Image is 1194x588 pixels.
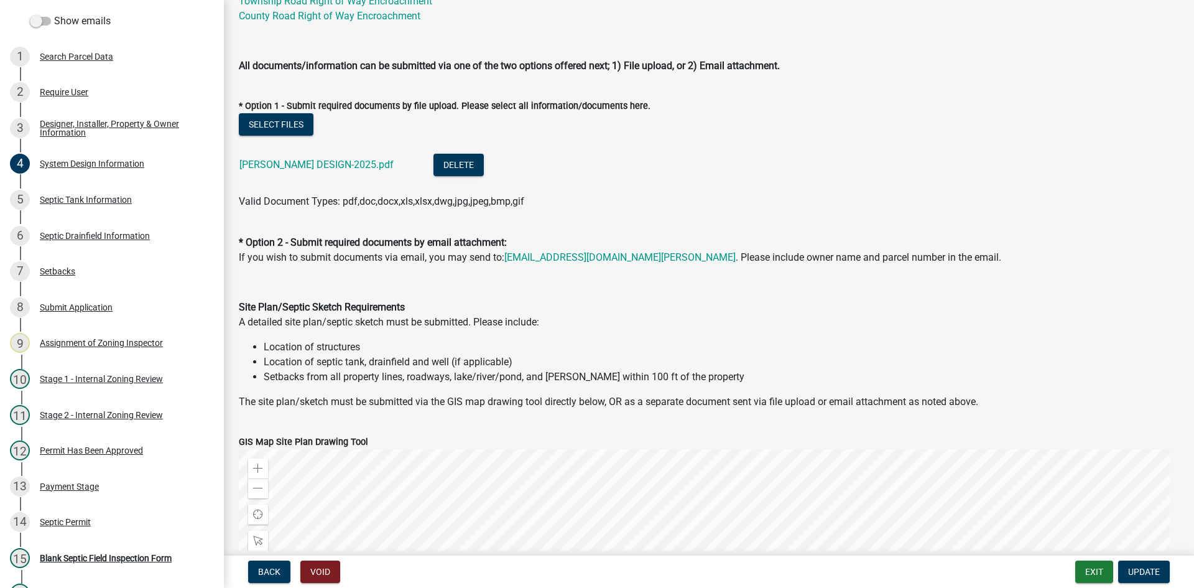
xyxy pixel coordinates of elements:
[10,297,30,317] div: 8
[10,477,30,497] div: 13
[248,459,268,478] div: Zoom in
[239,301,405,313] strong: Site Plan/Septic Sketch Requirements
[40,411,163,419] div: Stage 2 - Internal Zoning Review
[10,47,30,67] div: 1
[40,446,143,455] div: Permit Has Been Approved
[239,102,650,111] label: * Option 1 - Submit required documents by file upload. Please select all information/documents here.
[30,14,111,29] label: Show emails
[248,478,268,498] div: Zoom out
[10,261,30,281] div: 7
[239,394,1179,409] p: The site plan/sketch must be submitted via the GIS map drawing tool directly below, OR as a separ...
[40,518,91,526] div: Septic Permit
[10,82,30,102] div: 2
[1118,561,1170,583] button: Update
[40,303,113,312] div: Submit Application
[40,195,132,204] div: Septic Tank Information
[239,195,524,207] span: Valid Document Types: pdf,doc,docx,xls,xlsx,dwg,jpg,jpeg,bmp,gif
[300,561,340,583] button: Void
[504,251,736,263] a: [EMAIL_ADDRESS][DOMAIN_NAME][PERSON_NAME]
[40,159,144,168] div: System Design Information
[10,512,30,532] div: 14
[10,369,30,389] div: 10
[10,548,30,568] div: 15
[1128,567,1160,577] span: Update
[40,88,88,96] div: Require User
[239,236,507,248] strong: * Option 2 - Submit required documents by email attachment:
[264,340,1179,355] li: Location of structures
[1075,561,1113,583] button: Exit
[239,60,780,72] strong: All documents/information can be submitted via one of the two options offered next; 1) File uploa...
[40,231,150,240] div: Septic Drainfield Information
[10,405,30,425] div: 11
[10,154,30,174] div: 4
[40,119,204,137] div: Designer, Installer, Property & Owner Information
[258,567,280,577] span: Back
[239,113,313,136] button: Select files
[239,220,1179,265] p: If you wish to submit documents via email, you may send to: . Please include owner name and parce...
[40,554,172,562] div: Blank Septic Field Inspection Form
[40,52,113,61] div: Search Parcel Data
[10,190,30,210] div: 5
[40,267,75,276] div: Setbacks
[239,438,368,447] label: GIS Map Site Plan Drawing Tool
[264,370,1179,385] li: Setbacks from all property lines, roadways, lake/river/pond, and [PERSON_NAME] within 100 ft of t...
[10,441,30,460] div: 12
[239,10,420,22] a: County Road Right of Way Encroachment
[40,338,163,347] div: Assignment of Zoning Inspector
[433,154,484,176] button: Delete
[248,561,290,583] button: Back
[433,159,484,171] wm-modal-confirm: Delete Document
[10,226,30,246] div: 6
[239,300,1179,330] p: A detailed site plan/septic sketch must be submitted. Please include:
[264,355,1179,370] li: Location of septic tank, drainfield and well (if applicable)
[10,118,30,138] div: 3
[239,159,394,170] a: [PERSON_NAME] DESIGN-2025.pdf
[40,375,163,383] div: Stage 1 - Internal Zoning Review
[10,333,30,353] div: 9
[40,482,99,491] div: Payment Stage
[248,505,268,525] div: Find my location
